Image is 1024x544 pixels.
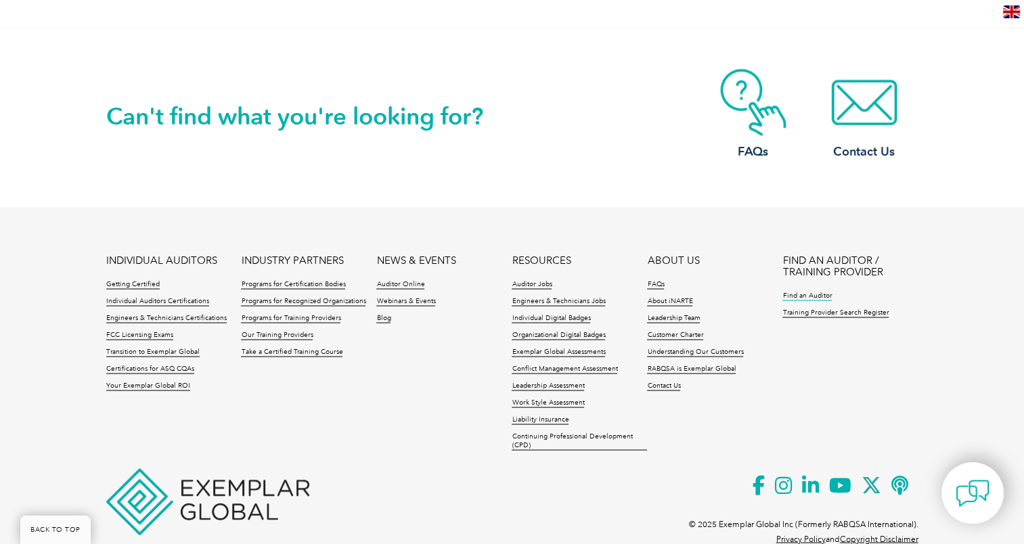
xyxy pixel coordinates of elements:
[106,254,217,266] a: INDIVIDUAL AUDITORS
[512,279,552,289] a: Auditor Jobs
[106,279,160,289] a: Getting Certified
[20,516,91,544] a: BACK TO TOP
[689,516,918,531] p: © 2025 Exemplar Global Inc (Formerly RABQSA International).
[512,415,569,424] a: Liability Insurance
[106,468,309,535] img: Exemplar Global
[241,254,343,266] a: INDUSTRY PARTNERS
[106,347,200,357] a: Transition to Exemplar Global
[840,534,918,543] a: Copyright Disclaimer
[699,68,807,160] a: FAQs
[647,296,692,306] a: About iNARTE
[241,330,313,340] a: Our Training Providers
[647,364,736,373] a: RABQSA is Exemplar Global
[647,330,703,340] a: Customer Charter
[376,279,424,289] a: Auditor Online
[376,296,435,306] a: Webinars & Events
[241,279,345,289] a: Programs for Certification Bodies
[647,254,699,266] a: ABOUT US
[106,296,209,306] a: Individual Auditors Certifications
[376,254,455,266] a: NEWS & EVENTS
[810,68,918,160] a: Contact Us
[512,330,605,340] a: Organizational Digital Badges
[512,398,584,407] a: Work Style Assessment
[241,313,340,323] a: Programs for Training Providers
[956,476,989,510] img: contact-chat.png
[647,381,680,390] a: Contact Us
[647,279,664,289] a: FAQs
[106,364,194,373] a: Certifications for ASQ CQAs
[782,254,918,277] a: FIND AN AUDITOR / TRAINING PROVIDER
[647,313,700,323] a: Leadership Team
[106,381,190,390] a: Your Exemplar Global ROI
[241,347,342,357] a: Take a Certified Training Course
[810,143,918,160] h3: Contact Us
[106,313,227,323] a: Engineers & Technicians Certifications
[782,291,832,300] a: Find an Auditor
[106,105,512,127] h2: Can't find what you're looking for?
[1003,5,1020,18] img: en
[512,347,605,357] a: Exemplar Global Assessments
[647,347,743,357] a: Understanding Our Customers
[241,296,365,306] a: Programs for Recognized Organizations
[512,313,590,323] a: Individual Digital Badges
[810,68,918,136] img: contact-email.webp
[512,296,605,306] a: Engineers & Technicians Jobs
[376,313,391,323] a: Blog
[699,143,807,160] h3: FAQs
[512,254,571,266] a: RESOURCES
[512,432,647,450] a: Continuing Professional Development (CPD)
[106,330,173,340] a: FCC Licensing Exams
[782,308,889,317] a: Training Provider Search Register
[512,381,584,390] a: Leadership Assessment
[512,364,617,373] a: Conflict Management Assessment
[776,534,826,543] a: Privacy Policy
[699,68,807,136] img: contact-faq.webp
